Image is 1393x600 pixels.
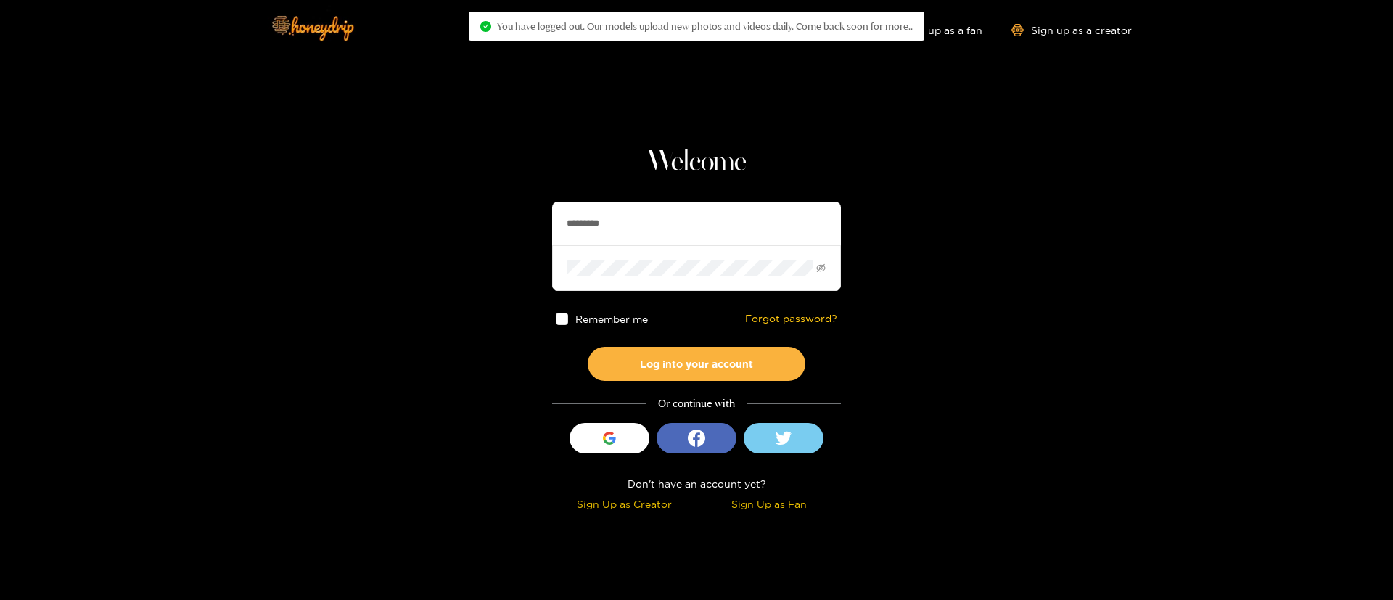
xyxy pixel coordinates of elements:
span: Remember me [575,313,648,324]
h1: Welcome [552,145,841,180]
div: Don't have an account yet? [552,475,841,492]
a: Sign up as a fan [883,24,982,36]
span: eye-invisible [816,263,826,273]
a: Forgot password? [745,313,837,325]
div: Sign Up as Fan [700,496,837,512]
a: Sign up as a creator [1011,24,1132,36]
div: Sign Up as Creator [556,496,693,512]
button: Log into your account [588,347,805,381]
div: Or continue with [552,395,841,412]
span: check-circle [480,21,491,32]
span: You have logged out. Our models upload new photos and videos daily. Come back soon for more.. [497,20,913,32]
